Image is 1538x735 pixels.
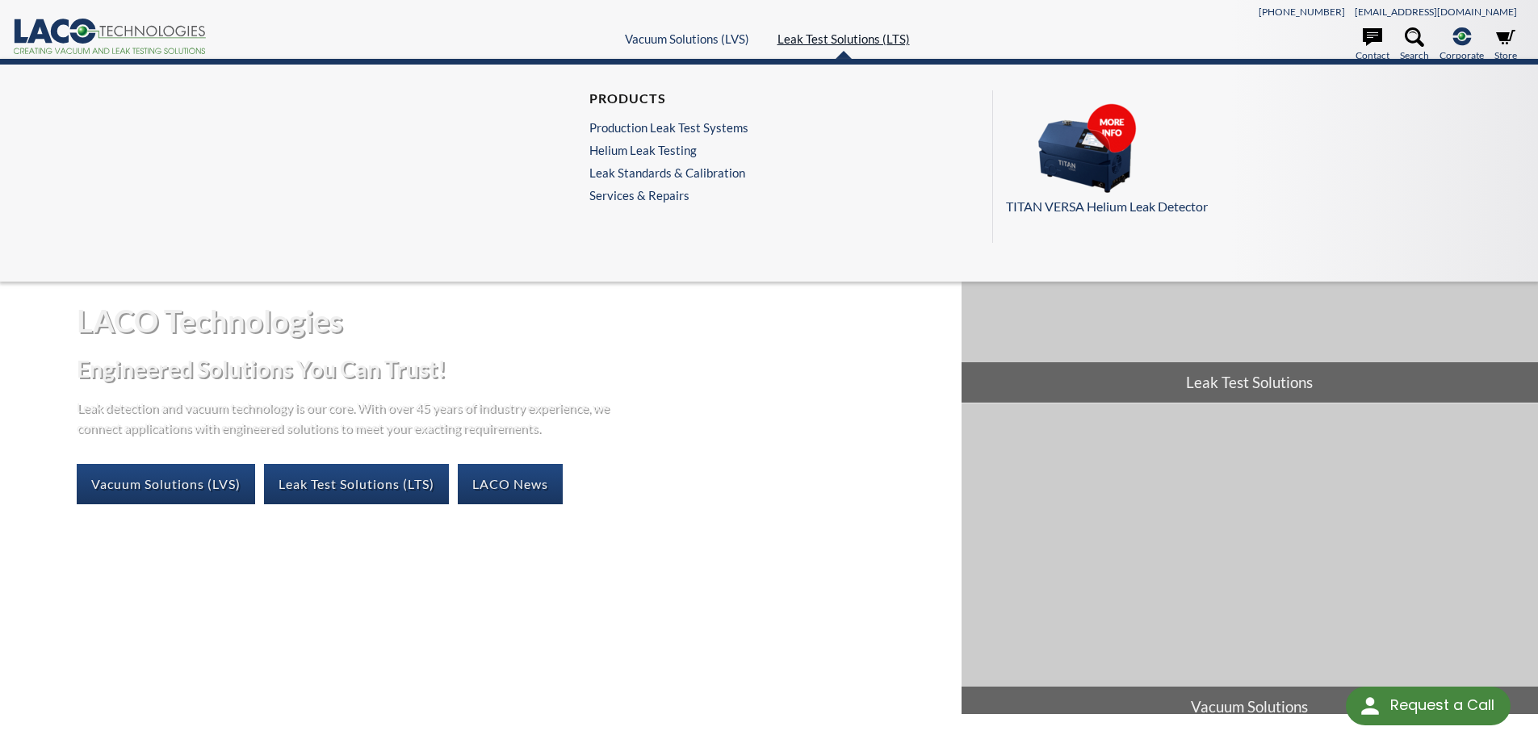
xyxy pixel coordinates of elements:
[458,464,563,504] a: LACO News
[1259,6,1345,18] a: [PHONE_NUMBER]
[1440,48,1484,63] span: Corporate
[777,31,910,46] a: Leak Test Solutions (LTS)
[1006,103,1507,217] a: TITAN VERSA Helium Leak Detector
[1346,687,1511,725] div: Request a Call
[1400,27,1429,63] a: Search
[264,464,449,504] a: Leak Test Solutions (LTS)
[1006,196,1507,217] p: TITAN VERSA Helium Leak Detector
[77,397,618,438] p: Leak detection and vacuum technology is our core. With over 45 years of industry experience, we c...
[625,31,749,46] a: Vacuum Solutions (LVS)
[962,403,1538,727] a: Vacuum Solutions
[1006,103,1167,194] img: Menu_Pods_TV.png
[962,687,1538,727] span: Vacuum Solutions
[589,120,748,135] a: Production Leak Test Systems
[1494,27,1517,63] a: Store
[589,188,756,203] a: Services & Repairs
[1390,687,1494,724] div: Request a Call
[962,362,1538,403] span: Leak Test Solutions
[589,143,748,157] a: Helium Leak Testing
[1357,693,1383,719] img: round button
[77,301,948,340] h1: LACO Technologies
[589,90,748,107] h4: Products
[77,464,255,504] a: Vacuum Solutions (LVS)
[1356,27,1389,63] a: Contact
[589,165,748,180] a: Leak Standards & Calibration
[1355,6,1517,18] a: [EMAIL_ADDRESS][DOMAIN_NAME]
[77,354,948,384] h2: Engineered Solutions You Can Trust!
